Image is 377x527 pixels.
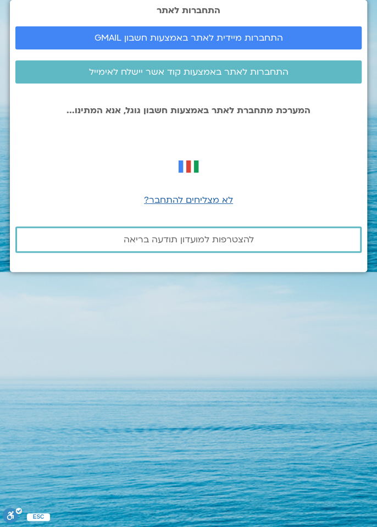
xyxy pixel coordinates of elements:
a: התחברות לאתר באמצעות קוד אשר יישלח לאימייל [15,60,362,84]
a: לא מצליחים להתחבר? [144,194,233,206]
h2: התחברות לאתר [15,5,362,15]
span: התחברות לאתר באמצעות קוד אשר יישלח לאימייל [89,67,289,77]
span: להצטרפות למועדון תודעה בריאה [124,235,254,245]
a: התחברות מיידית לאתר באמצעות חשבון GMAIL [15,26,362,49]
span: התחברות מיידית לאתר באמצעות חשבון GMAIL [95,33,283,43]
a: להצטרפות למועדון תודעה בריאה [15,226,362,253]
p: המערכת מתחברת לאתר באמצעות חשבון גוגל, אנא המתינו... [15,106,362,115]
